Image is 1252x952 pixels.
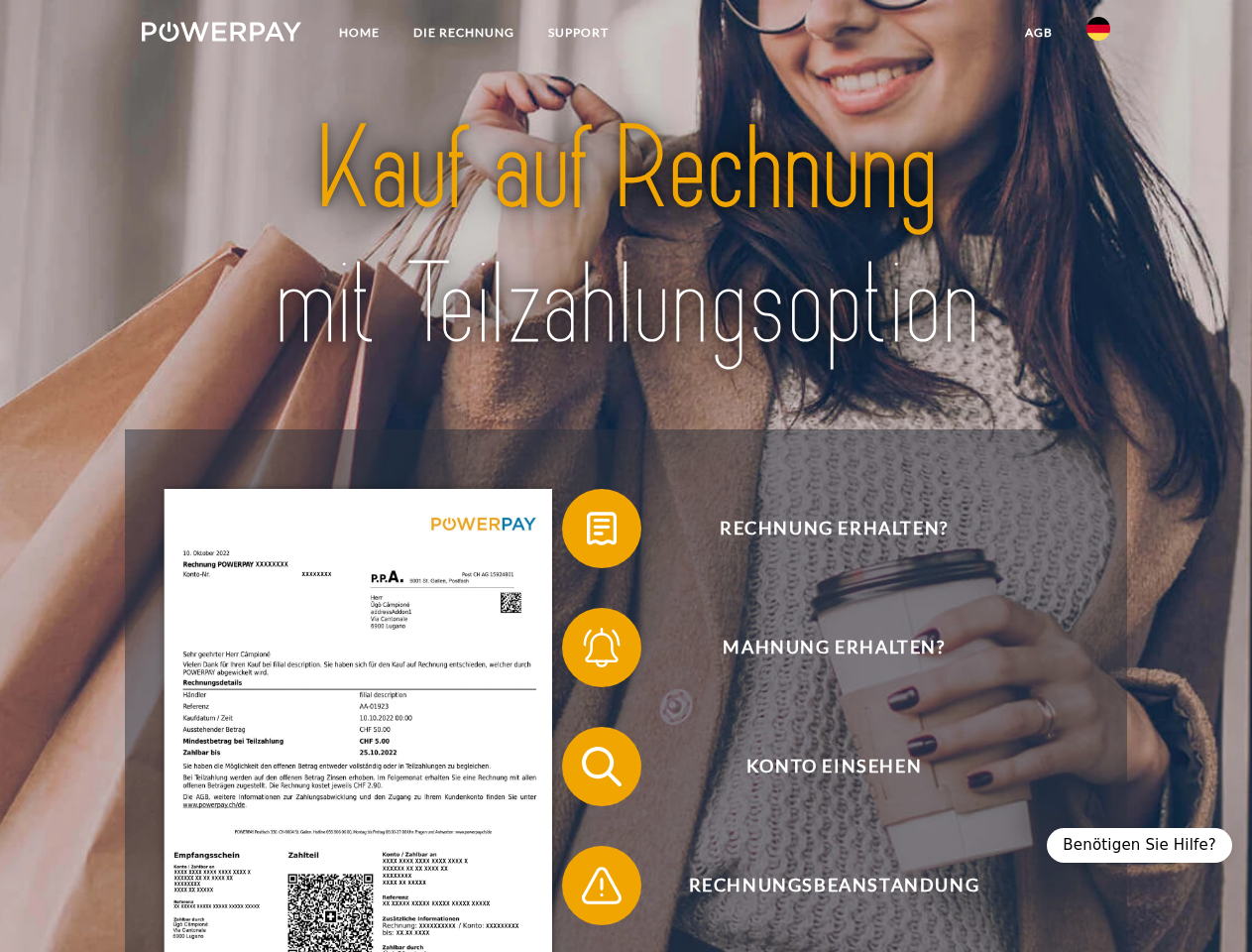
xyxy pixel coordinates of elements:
img: qb_search.svg [577,742,626,791]
a: SUPPORT [531,15,626,51]
button: Rechnungsbeanstandung [562,846,1078,925]
img: logo-powerpay-white.svg [142,22,301,42]
a: Home [322,15,397,51]
button: Konto einsehen [562,727,1078,806]
img: qb_bell.svg [577,623,626,672]
img: de [1086,17,1110,41]
div: Benötigen Sie Hilfe? [1047,828,1232,863]
button: Rechnung erhalten? [562,489,1078,568]
span: Konto einsehen [591,727,1077,806]
img: qb_warning.svg [577,861,626,910]
a: agb [1008,15,1070,51]
span: Rechnung erhalten? [591,489,1077,568]
img: title-powerpay_de.svg [189,95,1063,380]
span: Rechnungsbeanstandung [591,846,1077,925]
span: Mahnung erhalten? [591,608,1077,687]
a: DIE RECHNUNG [397,15,531,51]
button: Mahnung erhalten? [562,608,1078,687]
img: qb_bill.svg [577,504,626,553]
